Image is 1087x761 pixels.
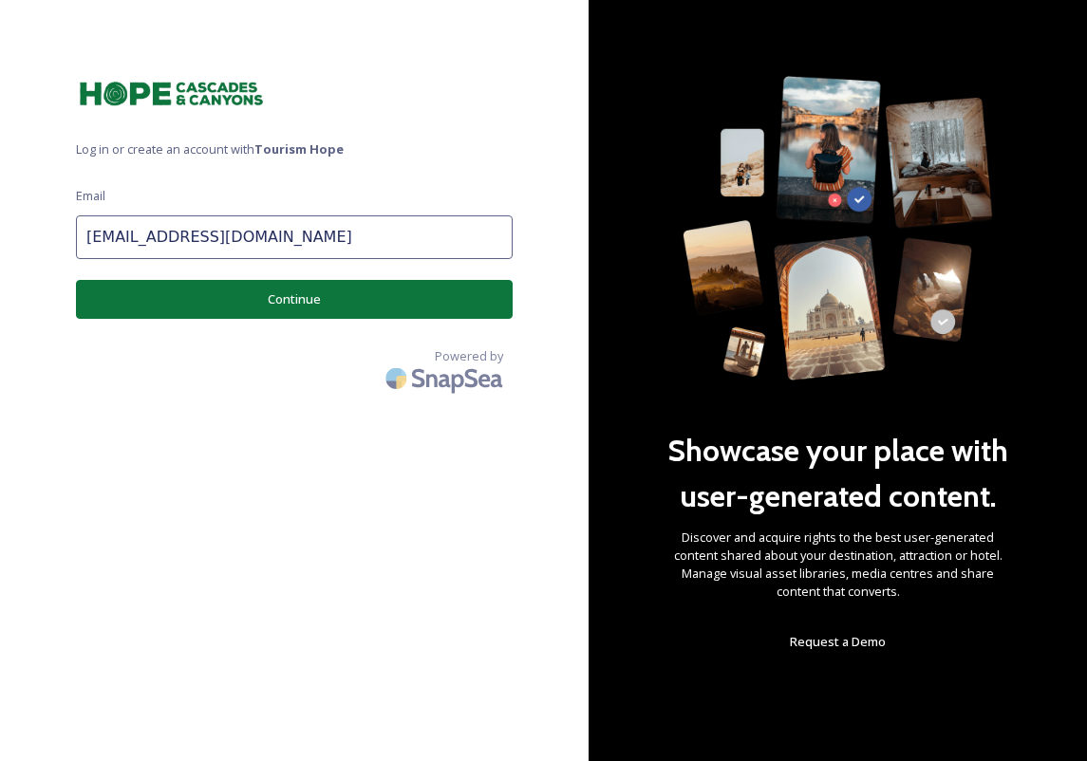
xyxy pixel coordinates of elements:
img: 63b42ca75bacad526042e722_Group%20154-p-800.png [683,76,993,380]
img: SnapSea Logo [380,356,513,400]
img: HopeLogo-01-Green-scaled-e1677090895917.jpg [76,76,266,112]
input: john.doe@snapsea.io [76,215,513,259]
span: Email [76,187,105,205]
span: Log in or create an account with [76,140,513,158]
span: Powered by [435,347,503,365]
strong: Tourism Hope [254,140,344,158]
a: Request a Demo [790,630,886,653]
h2: Showcase your place with user-generated content. [665,428,1011,519]
span: Request a Demo [790,633,886,650]
span: Discover and acquire rights to the best user-generated content shared about your destination, att... [665,529,1011,602]
button: Continue [76,280,513,319]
